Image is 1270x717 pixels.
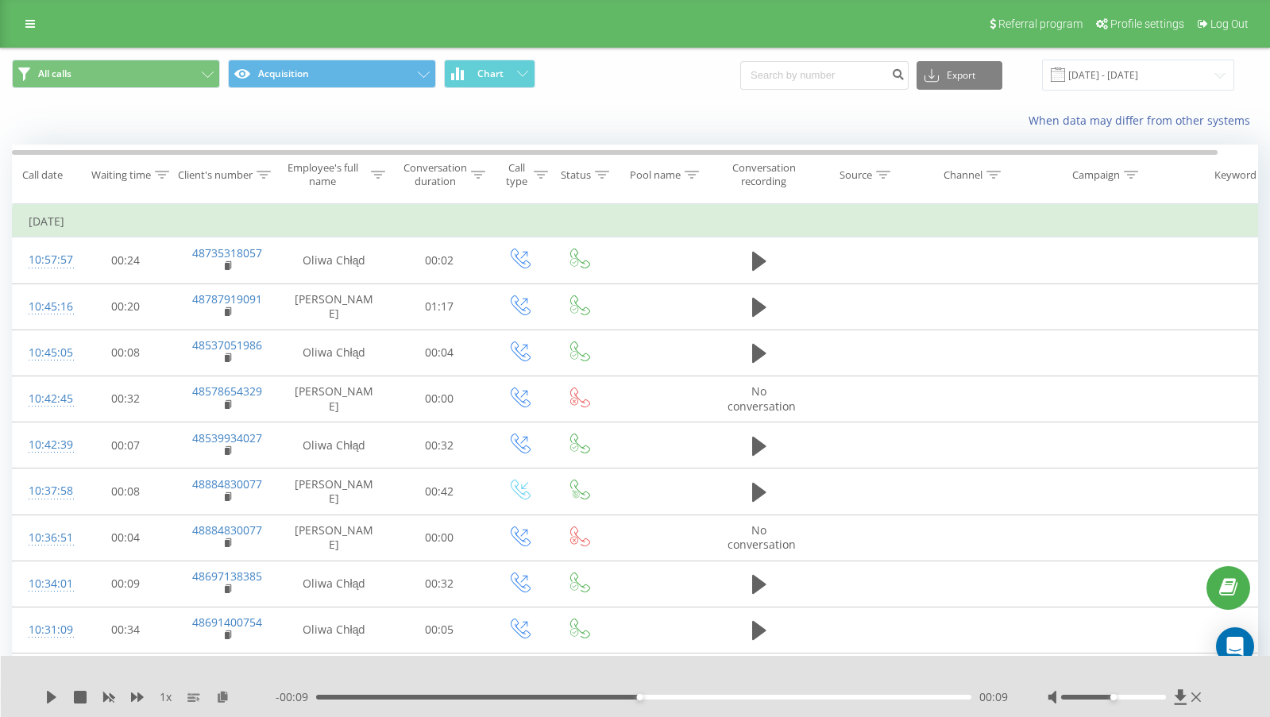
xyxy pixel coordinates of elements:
div: 10:45:05 [29,337,60,368]
td: 00:24 [76,237,176,283]
div: Status [561,168,591,182]
td: 00:04 [76,515,176,561]
a: 48578654329 [192,384,262,399]
span: No conversation [728,384,796,413]
button: All calls [12,60,220,88]
td: 00:32 [76,376,176,422]
span: All calls [38,67,71,80]
td: [PERSON_NAME] [279,468,390,515]
div: Call type [503,161,530,188]
span: Log Out [1210,17,1249,30]
td: 00:00 [390,515,489,561]
a: 48735318057 [192,245,262,260]
td: Oliwa Chłąd [279,330,390,376]
a: 48884830077 [192,522,262,538]
td: 01:17 [390,283,489,330]
div: Channel [944,168,982,182]
div: Source [840,168,872,182]
span: 1 x [160,689,172,705]
td: Oliwa Chłąd [279,561,390,607]
div: Client's number [178,168,253,182]
td: 01:27 [390,653,489,700]
div: 10:36:51 [29,522,60,553]
button: Acquisition [228,60,436,88]
span: Profile settings [1110,17,1184,30]
td: 00:42 [390,468,489,515]
div: Campaign [1072,168,1120,182]
span: - 00:09 [276,689,316,705]
a: 48697138385 [192,569,262,584]
input: Search by number [740,61,909,90]
td: [PERSON_NAME] [279,376,390,422]
td: 00:05 [390,607,489,653]
div: Employee's full name [279,161,368,188]
td: 00:34 [76,607,176,653]
td: 00:08 [76,468,176,515]
a: 48787919091 [192,291,262,306]
div: Waiting time [91,168,151,182]
a: 48691400754 [192,615,262,630]
span: No conversation [728,522,796,552]
div: Pool name [630,168,681,182]
button: Chart [444,60,535,88]
a: 48537051986 [192,337,262,353]
div: Open Intercom Messenger [1216,627,1254,665]
td: Oliwa Chłąd [279,607,390,653]
a: When data may differ from other systems [1029,113,1258,128]
td: Oliwa Chłąd [279,237,390,283]
div: Keyword [1214,168,1256,182]
div: 10:37:58 [29,476,60,507]
div: Conversation duration [403,161,467,188]
td: 00:08 [76,330,176,376]
div: Accessibility label [637,694,643,700]
a: 48539934027 [192,430,262,445]
td: 00:00 [390,376,489,422]
button: Export [917,61,1002,90]
td: [PERSON_NAME] [279,283,390,330]
div: 10:42:39 [29,430,60,461]
td: 00:09 [76,561,176,607]
span: 00:09 [979,689,1008,705]
td: 00:32 [390,422,489,468]
div: 10:45:16 [29,291,60,322]
div: Call date [22,168,63,182]
span: Chart [477,68,504,79]
td: 00:04 [390,330,489,376]
div: Conversation recording [725,161,802,188]
td: 00:20 [76,283,176,330]
td: 00:06 [76,653,176,700]
td: 00:02 [390,237,489,283]
a: 48884830077 [192,476,262,491]
td: [PERSON_NAME] [279,515,390,561]
span: Referral program [998,17,1083,30]
td: 00:32 [390,561,489,607]
td: [PERSON_NAME] [279,653,390,700]
div: 10:31:09 [29,615,60,646]
td: 00:07 [76,422,176,468]
div: 10:34:01 [29,569,60,599]
td: Oliwa Chłąd [279,422,390,468]
div: Accessibility label [1110,694,1117,700]
div: 10:42:45 [29,384,60,414]
div: 10:57:57 [29,245,60,276]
